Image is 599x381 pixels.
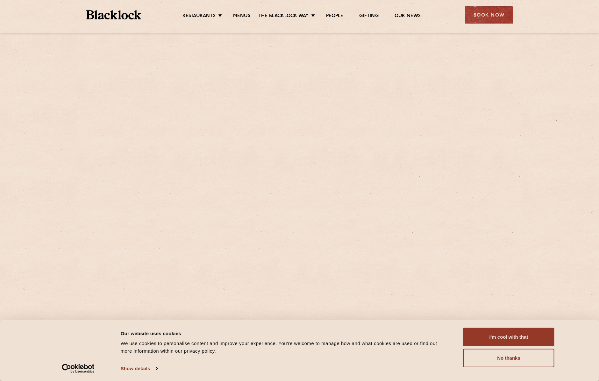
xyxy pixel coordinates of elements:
button: No thanks [463,349,554,367]
div: Book Now [465,6,513,24]
a: Usercentrics Cookiebot - opens in a new window [50,364,106,373]
div: We use cookies to personalise content and improve your experience. You're welcome to manage how a... [121,340,449,355]
a: Our News [395,13,421,20]
img: BL_Textured_Logo-footer-cropped.svg [86,10,141,19]
a: The Blacklock Way [258,13,309,20]
a: Restaurants [182,13,216,20]
a: Menus [233,13,250,20]
a: Gifting [359,13,378,20]
a: People [326,13,343,20]
a: Show details [121,364,158,373]
button: I'm cool with that [463,328,554,346]
div: Our website uses cookies [121,329,449,337]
